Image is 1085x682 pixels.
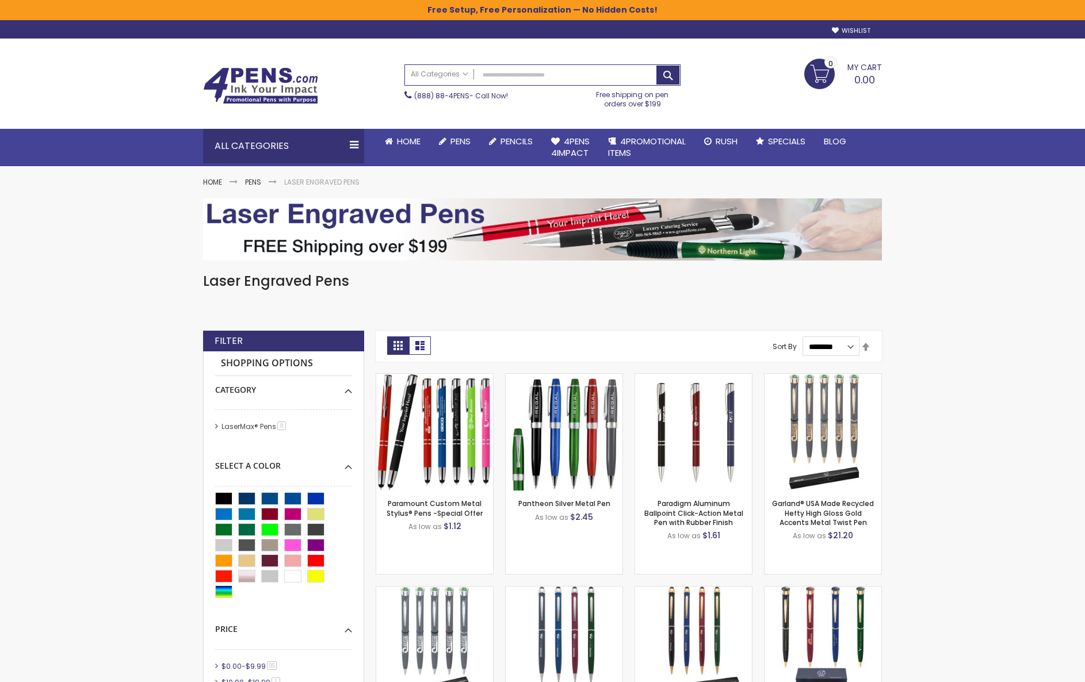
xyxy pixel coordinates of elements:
[765,586,881,596] a: Executive Aura Pen - Garland® USA Made High Gloss Gold Accents Executive Metal Twist Pen
[430,129,480,154] a: Pens
[542,129,599,166] a: 4Pens4impact
[506,373,622,383] a: Pantheon Silver Metal Pen
[824,135,846,147] span: Blog
[414,91,469,101] a: (888) 88-4PENS
[793,531,826,541] span: As low as
[815,129,855,154] a: Blog
[506,374,622,491] img: Pantheon Silver Metal Pen
[635,586,752,596] a: Personalized Garland® USA Made Hefty Gold Accents Matte Ballpoint Metal Twist Stylus Pen
[219,661,281,671] a: $0.00-$9.9995
[203,198,882,260] img: Laser Engraved Pens
[773,342,797,351] label: Sort By
[667,531,701,541] span: As low as
[584,86,681,109] div: Free shipping on pen orders over $199
[535,512,568,522] span: As low as
[747,129,815,154] a: Specials
[501,135,533,147] span: Pencils
[405,65,474,84] a: All Categories
[695,129,747,154] a: Rush
[414,91,508,101] span: - Call Now!
[203,177,222,187] a: Home
[411,70,468,79] span: All Categories
[387,336,409,355] strong: Grid
[599,129,695,166] a: 4PROMOTIONALITEMS
[215,615,352,635] div: Price
[246,661,266,671] span: $9.99
[635,373,752,383] a: Paradigm Aluminum Ballpoint Click-Action Metal Pen with Rubber Finish
[267,661,277,670] span: 95
[387,499,483,518] a: Paramount Custom Metal Stylus® Pens -Special Offer
[444,520,461,532] span: $1.12
[768,135,805,147] span: Specials
[376,129,430,154] a: Home
[376,373,493,383] a: Paramount Custom Metal Stylus® Pens -Special Offer
[644,499,743,527] a: Paradigm Aluminum Ballpoint Click-Action Metal Pen with Rubber Finish
[772,499,874,527] a: Garland® USA Made Recycled Hefty High Gloss Gold Accents Metal Twist Pen
[608,135,686,159] span: 4PROMOTIONAL ITEMS
[376,374,493,491] img: Paramount Custom Metal Stylus® Pens -Special Offer
[570,511,593,523] span: $2.45
[221,661,242,671] span: $0.00
[203,129,364,163] div: All Categories
[480,129,542,154] a: Pencils
[832,26,870,35] a: Wishlist
[219,422,290,431] a: LaserMax® Pens8
[397,135,421,147] span: Home
[203,272,882,290] h1: Laser Engraved Pens
[804,59,882,87] a: 0.00 0
[506,586,622,596] a: Personalized Garland® USA Made Hefty Chrome Accents Matte Ballpoint Metal Twist Stylus Pen
[854,72,875,87] span: 0.00
[215,335,243,347] strong: Filter
[215,376,352,396] div: Category
[716,135,738,147] span: Rush
[828,530,853,541] span: $21.20
[284,177,360,187] strong: Laser Engraved Pens
[215,351,352,376] strong: Shopping Options
[765,374,881,491] img: Garland® USA Made Recycled Hefty High Gloss Gold Accents Metal Twist Pen
[215,452,352,472] div: Select A Color
[518,499,610,508] a: Pantheon Silver Metal Pen
[765,373,881,383] a: Garland® USA Made Recycled Hefty High Gloss Gold Accents Metal Twist Pen
[551,135,590,159] span: 4Pens 4impact
[450,135,471,147] span: Pens
[635,374,752,491] img: Paradigm Aluminum Ballpoint Click-Action Metal Pen with Rubber Finish
[702,530,720,541] span: $1.61
[245,177,261,187] a: Pens
[408,522,442,531] span: As low as
[828,58,833,69] span: 0
[203,67,318,104] img: 4Pens Custom Pens and Promotional Products
[376,586,493,596] a: Garland® USA Made Recycled Hefty High Gloss Chrome Accents Metal Twist Pen
[277,422,286,430] span: 8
